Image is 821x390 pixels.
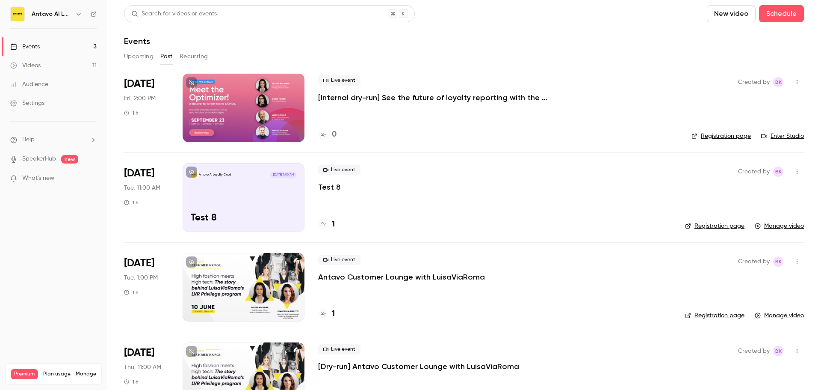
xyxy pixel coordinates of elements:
[10,42,40,51] div: Events
[183,163,304,232] a: Test 8Antavo AI Loyalty Cloud[DATE] 11:00 AMTest 8
[199,173,231,177] p: Antavo AI Loyalty Cloud
[318,219,335,230] a: 1
[773,77,783,87] span: Barbara Kekes Szabo
[318,308,335,320] a: 1
[191,213,296,224] p: Test 8
[124,274,158,282] span: Tue, 1:00 PM
[318,344,360,354] span: Live event
[124,253,169,322] div: Jun 10 Tue, 1:00 PM (Europe/Budapest)
[738,77,770,87] span: Created by
[773,256,783,267] span: Barbara Kekes Szabo
[11,369,38,379] span: Premium
[124,184,160,192] span: Tue, 11:00 AM
[738,256,770,267] span: Created by
[332,308,335,320] h4: 1
[10,61,41,70] div: Videos
[124,74,169,142] div: Sep 12 Fri, 2:00 PM (Europe/Budapest)
[318,92,575,103] a: [Internal dry-run] See the future of loyalty reporting with the Optimizer
[124,256,154,270] span: [DATE]
[124,77,154,91] span: [DATE]
[11,7,24,21] img: Antavo AI Loyalty Cloud
[43,371,71,378] span: Plan usage
[318,272,485,282] a: Antavo Customer Lounge with LuisaViaRoma
[318,165,360,175] span: Live event
[755,222,804,230] a: Manage video
[10,80,48,89] div: Audience
[775,346,782,356] span: BK
[332,129,337,140] h4: 0
[86,175,97,182] iframe: Noticeable Trigger
[124,110,139,116] div: 1 h
[773,167,783,177] span: Barbara Kekes Szabo
[332,219,335,230] h4: 1
[775,167,782,177] span: BK
[124,50,154,63] button: Upcoming
[160,50,173,63] button: Past
[10,135,97,144] li: help-dropdown-opener
[61,155,78,164] span: new
[761,132,804,140] a: Enter Studio
[180,50,208,63] button: Recurring
[124,346,154,360] span: [DATE]
[318,182,341,192] a: Test 8
[775,256,782,267] span: BK
[124,378,139,385] div: 1 h
[755,311,804,320] a: Manage video
[22,174,54,183] span: What's new
[738,346,770,356] span: Created by
[131,9,217,18] div: Search for videos or events
[124,36,150,46] h1: Events
[270,172,296,178] span: [DATE] 11:00 AM
[738,167,770,177] span: Created by
[691,132,751,140] a: Registration page
[124,363,161,372] span: Thu, 11:00 AM
[124,289,139,296] div: 1 h
[707,5,756,22] button: New video
[76,371,96,378] a: Manage
[775,77,782,87] span: BK
[10,99,44,107] div: Settings
[685,222,744,230] a: Registration page
[22,135,35,144] span: Help
[32,10,72,18] h6: Antavo AI Loyalty Cloud
[759,5,804,22] button: Schedule
[124,199,139,206] div: 1 h
[124,167,154,180] span: [DATE]
[124,163,169,232] div: Sep 9 Tue, 11:00 AM (Europe/Budapest)
[773,346,783,356] span: Barbara Kekes Szabo
[318,75,360,86] span: Live event
[685,311,744,320] a: Registration page
[318,129,337,140] a: 0
[318,255,360,265] span: Live event
[124,94,156,103] span: Fri, 2:00 PM
[22,155,56,164] a: SpeakerHub
[318,361,519,372] a: [Dry-run] Antavo Customer Lounge with LuisaViaRoma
